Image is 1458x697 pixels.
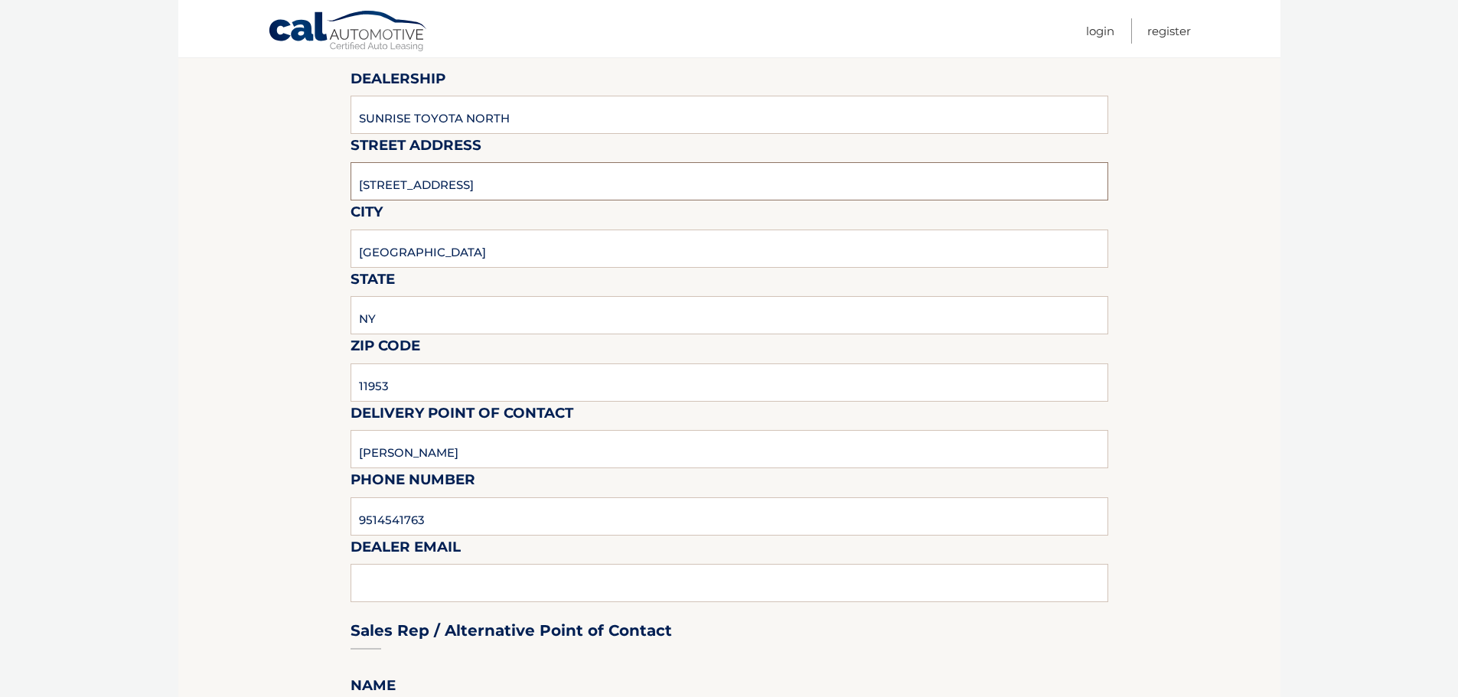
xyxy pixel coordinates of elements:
[351,67,445,96] label: Dealership
[268,10,429,54] a: Cal Automotive
[351,468,475,497] label: Phone Number
[1147,18,1191,44] a: Register
[351,134,481,162] label: Street Address
[351,200,383,229] label: City
[351,402,573,430] label: Delivery Point of Contact
[351,536,461,564] label: Dealer Email
[351,621,672,640] h3: Sales Rep / Alternative Point of Contact
[351,334,420,363] label: Zip Code
[1086,18,1114,44] a: Login
[351,268,395,296] label: State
